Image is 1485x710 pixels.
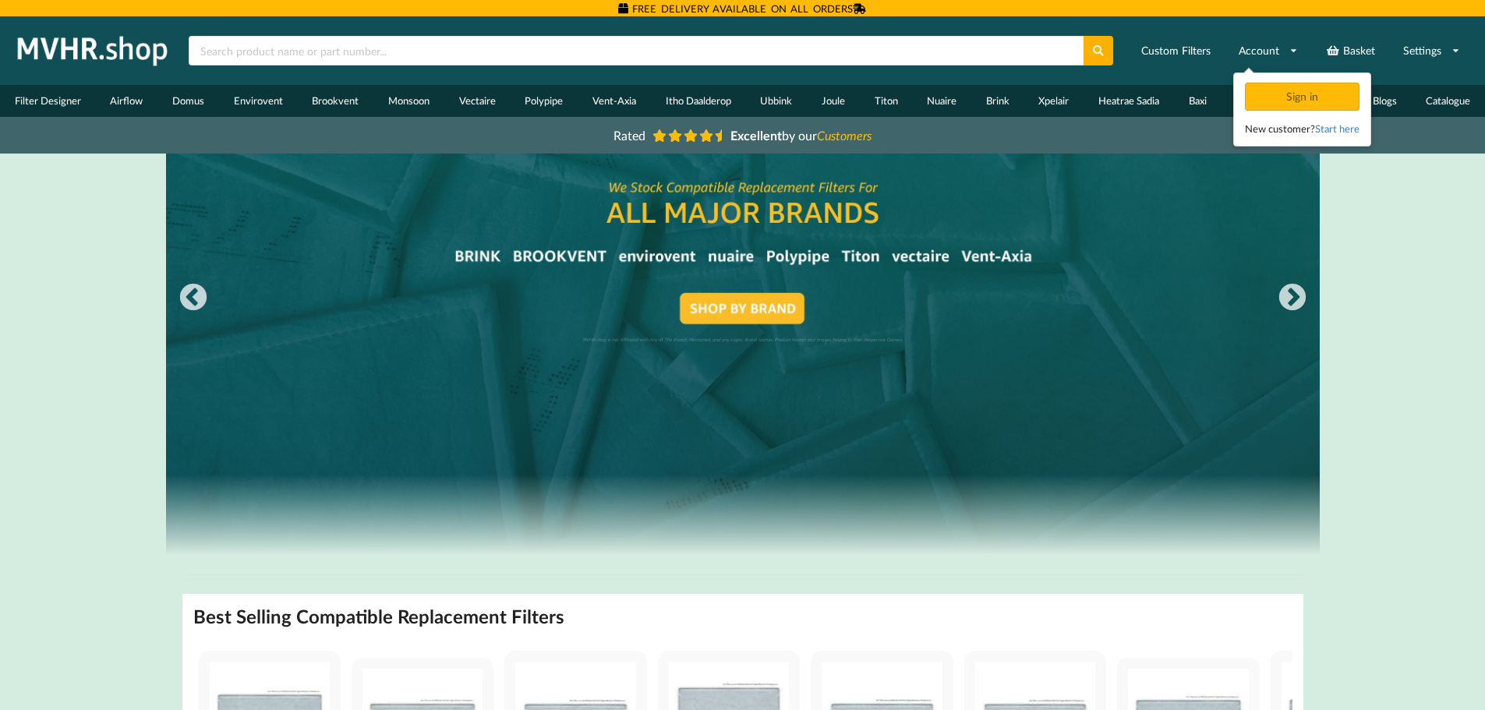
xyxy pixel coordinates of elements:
a: Account [1229,37,1308,65]
a: Catalogue [1411,85,1485,117]
img: mvhr.shop.png [11,31,175,70]
a: Brink [971,85,1024,117]
a: Domus [157,85,219,117]
a: Vent-Axia [578,85,651,117]
a: Vectaire [444,85,511,117]
a: Joule [807,85,860,117]
a: Envirovent [219,85,298,117]
h2: Best Selling Compatible Replacement Filters [193,605,564,629]
a: Heatrae Sadia [1084,85,1174,117]
a: Xpelair [1024,85,1084,117]
div: New customer? [1245,121,1359,136]
span: Rated [613,128,645,143]
span: by our [730,128,872,143]
a: Basket [1316,37,1385,65]
a: Ubbink [745,85,807,117]
button: Next [1277,283,1308,314]
div: Sign in [1245,83,1359,111]
a: Vortice [1222,85,1283,117]
a: Monsoon [373,85,444,117]
a: Airflow [96,85,158,117]
a: Rated Excellentby ourCustomers [603,122,883,148]
button: Previous [178,283,209,314]
a: Titon [860,85,913,117]
a: Brookvent [298,85,374,117]
input: Search product name or part number... [189,36,1084,65]
a: Polypipe [510,85,578,117]
a: Sign in [1245,90,1363,103]
b: Excellent [730,128,782,143]
a: Itho Daalderop [651,85,746,117]
a: Start here [1315,122,1359,135]
a: Nuaire [912,85,971,117]
i: Customers [817,128,872,143]
a: Custom Filters [1131,37,1221,65]
a: Settings [1393,37,1470,65]
a: Baxi [1174,85,1222,117]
